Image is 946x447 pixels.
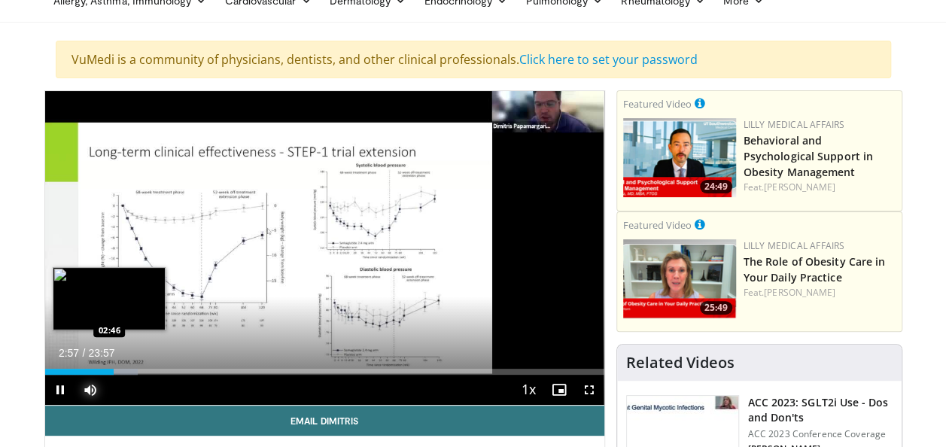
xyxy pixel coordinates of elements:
a: The Role of Obesity Care in Your Daily Practice [744,254,886,284]
a: Lilly Medical Affairs [744,118,845,131]
h4: Related Videos [626,354,735,372]
h3: ACC 2023: SGLT2i Use - Dos and Don'ts [748,395,893,425]
img: ba3304f6-7838-4e41-9c0f-2e31ebde6754.png.150x105_q85_crop-smart_upscale.png [623,118,736,197]
a: Lilly Medical Affairs [744,239,845,252]
button: Playback Rate [514,375,544,405]
div: Feat. [744,181,896,194]
div: Feat. [744,286,896,300]
span: / [83,347,86,359]
video-js: Video Player [45,91,604,406]
span: 23:57 [88,347,114,359]
a: Behavioral and Psychological Support in Obesity Management [744,133,873,179]
a: 25:49 [623,239,736,318]
button: Fullscreen [574,375,604,405]
a: [PERSON_NAME] [764,181,835,193]
a: 24:49 [623,118,736,197]
small: Featured Video [623,218,692,232]
button: Pause [45,375,75,405]
small: Featured Video [623,97,692,111]
p: ACC 2023 Conference Coverage [748,428,893,440]
a: Email Dimitris [45,406,604,436]
div: Progress Bar [45,369,604,375]
span: 24:49 [700,180,732,193]
span: 25:49 [700,301,732,315]
button: Mute [75,375,105,405]
img: e1208b6b-349f-4914-9dd7-f97803bdbf1d.png.150x105_q85_crop-smart_upscale.png [623,239,736,318]
a: [PERSON_NAME] [764,286,835,299]
img: image.jpeg [53,267,166,330]
button: Enable picture-in-picture mode [544,375,574,405]
div: VuMedi is a community of physicians, dentists, and other clinical professionals. [56,41,891,78]
span: 2:57 [59,347,79,359]
a: Click here to set your password [519,51,698,68]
